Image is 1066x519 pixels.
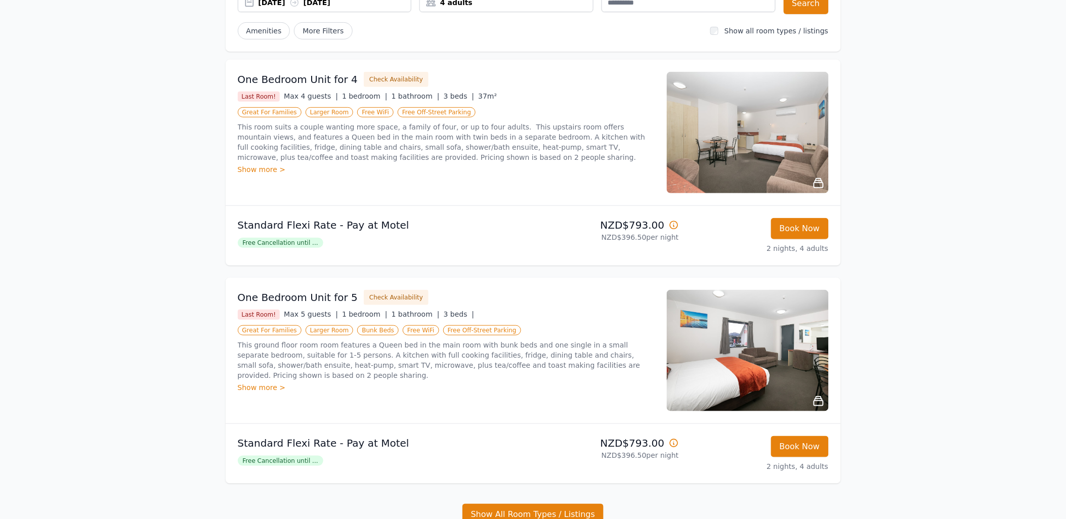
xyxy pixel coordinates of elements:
[294,22,352,39] span: More Filters
[238,290,358,305] h3: One Bedroom Unit for 5
[284,310,338,318] span: Max 5 guests |
[444,310,475,318] span: 3 beds |
[687,461,829,471] p: 2 nights, 4 adults
[306,107,354,117] span: Larger Room
[238,436,529,450] p: Standard Flexi Rate - Pay at Motel
[238,22,290,39] button: Amenities
[403,325,439,335] span: Free WiFi
[238,72,358,87] h3: One Bedroom Unit for 4
[238,340,655,380] p: This ground floor room room features a Queen bed in the main room with bunk beds and one single i...
[537,450,679,460] p: NZD$396.50 per night
[364,290,429,305] button: Check Availability
[238,325,302,335] span: Great For Families
[284,92,338,100] span: Max 4 guests |
[342,310,388,318] span: 1 bedroom |
[478,92,497,100] span: 37m²
[444,92,475,100] span: 3 beds |
[306,325,354,335] span: Larger Room
[364,72,429,87] button: Check Availability
[687,243,829,253] p: 2 nights, 4 adults
[238,122,655,162] p: This room suits a couple wanting more space, a family of four, or up to four adults. This upstair...
[537,436,679,450] p: NZD$793.00
[238,218,529,232] p: Standard Flexi Rate - Pay at Motel
[238,456,323,466] span: Free Cancellation until ...
[771,218,829,239] button: Book Now
[443,325,521,335] span: Free Off-Street Parking
[238,107,302,117] span: Great For Families
[238,92,280,102] span: Last Room!
[537,218,679,232] p: NZD$793.00
[357,107,394,117] span: Free WiFi
[357,325,399,335] span: Bunk Beds
[342,92,388,100] span: 1 bedroom |
[537,232,679,242] p: NZD$396.50 per night
[392,92,440,100] span: 1 bathroom |
[392,310,440,318] span: 1 bathroom |
[238,164,655,175] div: Show more >
[238,238,323,248] span: Free Cancellation until ...
[724,27,828,35] label: Show all room types / listings
[771,436,829,457] button: Book Now
[398,107,476,117] span: Free Off-Street Parking
[238,382,655,393] div: Show more >
[238,310,280,320] span: Last Room!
